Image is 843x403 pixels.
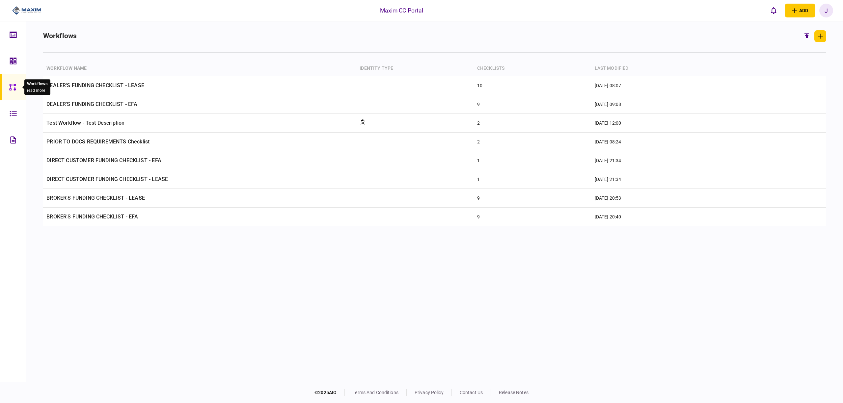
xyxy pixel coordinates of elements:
td: BROKER'S FUNDING CHECKLIST - LEASE [43,189,356,208]
td: [DATE] 08:24 [591,133,748,151]
td: [DATE] 21:34 [591,151,748,170]
td: 1 [474,151,591,170]
button: open adding identity options [785,4,815,17]
h2: workflows [43,32,77,40]
td: DEALER'S FUNDING CHECKLIST - LEASE [43,76,356,95]
td: 9 [474,95,591,114]
td: 9 [474,189,591,208]
button: J [819,4,833,17]
th: Workflow name [43,61,356,76]
td: 10 [474,76,591,95]
td: PRIOR TO DOCS REQUIREMENTS Checklist [43,133,356,151]
a: release notes [499,390,529,395]
a: privacy policy [415,390,444,395]
button: read more [27,88,45,93]
th: checklists [474,61,591,76]
td: 2 [474,133,591,151]
td: 9 [474,208,591,226]
td: BROKER'S FUNDING CHECKLIST - EFA [43,208,356,226]
td: [DATE] 08:07 [591,76,748,95]
div: Workflows [27,81,48,87]
td: DEALER'S FUNDING CHECKLIST - EFA [43,95,356,114]
td: [DATE] 20:53 [591,189,748,208]
a: contact us [460,390,483,395]
a: terms and conditions [353,390,398,395]
div: © 2025 AIO [314,389,345,396]
td: [DATE] 20:40 [591,208,748,226]
td: Test Workflow - Test Description [43,114,356,133]
div: Maxim CC Portal [380,6,423,15]
td: [DATE] 12:00 [591,114,748,133]
th: last modified [591,61,748,76]
td: 1 [474,170,591,189]
button: open notifications list [767,4,781,17]
img: client company logo [12,6,41,15]
th: identity type [356,61,474,76]
td: DIRECT CUSTOMER FUNDING CHECKLIST - LEASE [43,170,356,189]
td: 2 [474,114,591,133]
td: DIRECT CUSTOMER FUNDING CHECKLIST - EFA [43,151,356,170]
td: [DATE] 21:34 [591,170,748,189]
td: [DATE] 09:08 [591,95,748,114]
